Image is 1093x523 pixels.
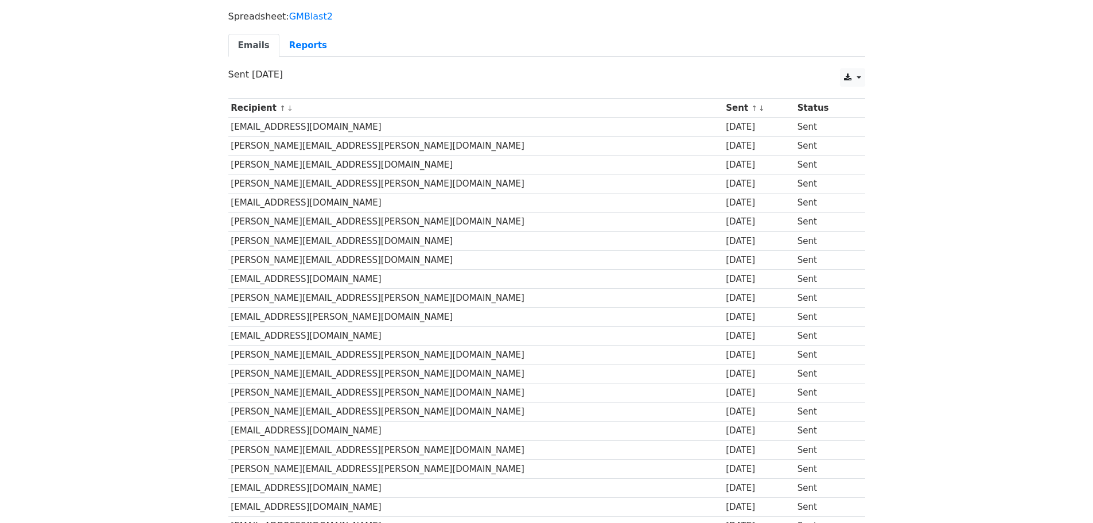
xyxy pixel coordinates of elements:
[795,175,856,193] td: Sent
[726,405,792,419] div: [DATE]
[723,99,794,118] th: Sent
[726,311,792,324] div: [DATE]
[759,104,765,113] a: ↓
[228,34,279,57] a: Emails
[228,193,724,212] td: [EMAIL_ADDRESS][DOMAIN_NAME]
[228,289,724,308] td: [PERSON_NAME][EMAIL_ADDRESS][PERSON_NAME][DOMAIN_NAME]
[228,365,724,383] td: [PERSON_NAME][EMAIL_ADDRESS][PERSON_NAME][DOMAIN_NAME]
[726,444,792,457] div: [DATE]
[228,10,865,22] p: Spreadsheet:
[228,137,724,156] td: [PERSON_NAME][EMAIL_ADDRESS][PERSON_NAME][DOMAIN_NAME]
[795,459,856,478] td: Sent
[795,250,856,269] td: Sent
[726,177,792,191] div: [DATE]
[726,254,792,267] div: [DATE]
[228,99,724,118] th: Recipient
[279,104,286,113] a: ↑
[228,250,724,269] td: [PERSON_NAME][EMAIL_ADDRESS][DOMAIN_NAME]
[228,440,724,459] td: [PERSON_NAME][EMAIL_ADDRESS][PERSON_NAME][DOMAIN_NAME]
[287,104,293,113] a: ↓
[795,118,856,137] td: Sent
[795,308,856,327] td: Sent
[726,482,792,495] div: [DATE]
[795,440,856,459] td: Sent
[795,231,856,250] td: Sent
[795,421,856,440] td: Sent
[228,478,724,497] td: [EMAIL_ADDRESS][DOMAIN_NAME]
[228,156,724,175] td: [PERSON_NAME][EMAIL_ADDRESS][DOMAIN_NAME]
[726,196,792,210] div: [DATE]
[726,235,792,248] div: [DATE]
[795,383,856,402] td: Sent
[1036,468,1093,523] iframe: Chat Widget
[228,498,724,517] td: [EMAIL_ADDRESS][DOMAIN_NAME]
[795,289,856,308] td: Sent
[726,330,792,343] div: [DATE]
[726,463,792,476] div: [DATE]
[228,68,865,80] p: Sent [DATE]
[795,498,856,517] td: Sent
[726,121,792,134] div: [DATE]
[289,11,333,22] a: GMBlast2
[228,421,724,440] td: [EMAIL_ADDRESS][DOMAIN_NAME]
[228,383,724,402] td: [PERSON_NAME][EMAIL_ADDRESS][PERSON_NAME][DOMAIN_NAME]
[726,215,792,228] div: [DATE]
[228,459,724,478] td: [PERSON_NAME][EMAIL_ADDRESS][PERSON_NAME][DOMAIN_NAME]
[726,501,792,514] div: [DATE]
[228,327,724,346] td: [EMAIL_ADDRESS][DOMAIN_NAME]
[279,34,337,57] a: Reports
[726,292,792,305] div: [DATE]
[795,478,856,497] td: Sent
[795,269,856,288] td: Sent
[726,367,792,381] div: [DATE]
[795,156,856,175] td: Sent
[726,158,792,172] div: [DATE]
[795,99,856,118] th: Status
[726,348,792,362] div: [DATE]
[228,269,724,288] td: [EMAIL_ADDRESS][DOMAIN_NAME]
[726,273,792,286] div: [DATE]
[795,402,856,421] td: Sent
[228,231,724,250] td: [PERSON_NAME][EMAIL_ADDRESS][DOMAIN_NAME]
[726,140,792,153] div: [DATE]
[795,346,856,365] td: Sent
[795,193,856,212] td: Sent
[795,212,856,231] td: Sent
[751,104,757,113] a: ↑
[726,424,792,437] div: [DATE]
[795,365,856,383] td: Sent
[228,175,724,193] td: [PERSON_NAME][EMAIL_ADDRESS][PERSON_NAME][DOMAIN_NAME]
[726,386,792,400] div: [DATE]
[795,137,856,156] td: Sent
[228,402,724,421] td: [PERSON_NAME][EMAIL_ADDRESS][PERSON_NAME][DOMAIN_NAME]
[228,346,724,365] td: [PERSON_NAME][EMAIL_ADDRESS][PERSON_NAME][DOMAIN_NAME]
[228,308,724,327] td: [EMAIL_ADDRESS][PERSON_NAME][DOMAIN_NAME]
[795,327,856,346] td: Sent
[228,118,724,137] td: [EMAIL_ADDRESS][DOMAIN_NAME]
[228,212,724,231] td: [PERSON_NAME][EMAIL_ADDRESS][PERSON_NAME][DOMAIN_NAME]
